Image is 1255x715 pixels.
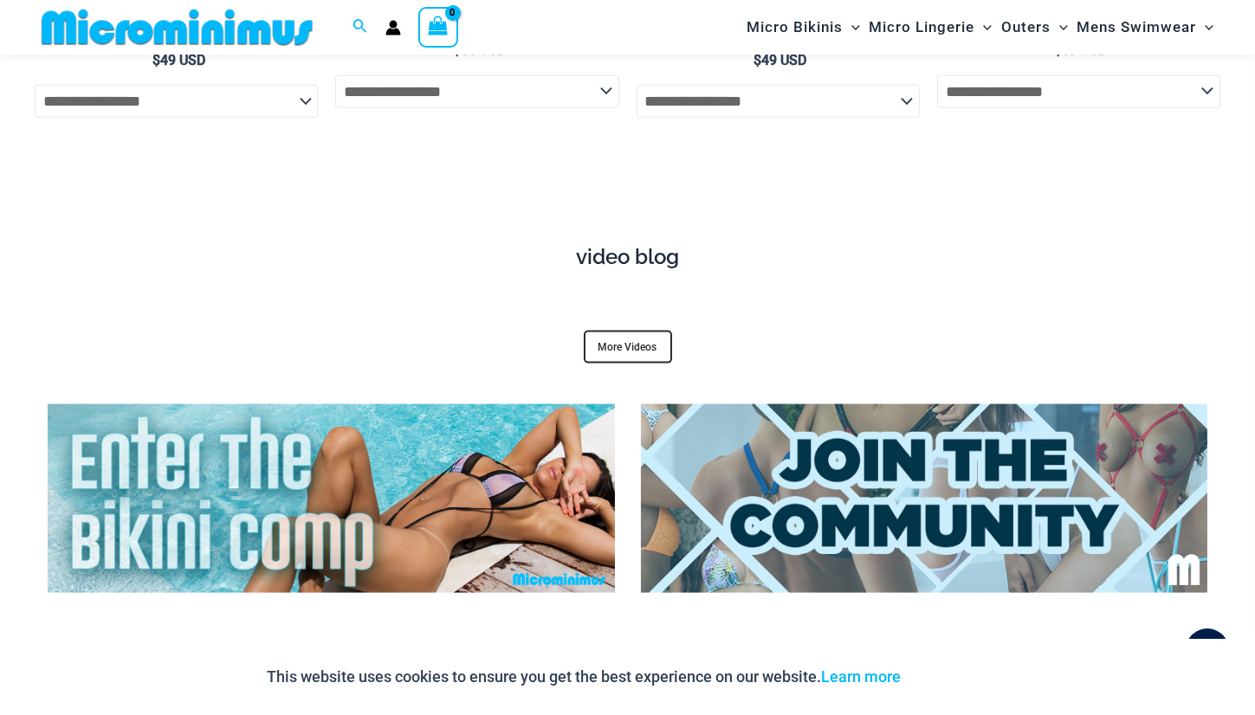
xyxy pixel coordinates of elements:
[915,656,988,698] button: Accept
[869,5,974,49] span: Micro Lingerie
[418,7,458,47] a: View Shopping Cart, empty
[35,8,320,47] img: MM SHOP LOGO FLAT
[740,3,1220,52] nav: Site Navigation
[1072,5,1218,49] a: Mens SwimwearMenu ToggleMenu Toggle
[268,664,902,690] p: This website uses cookies to ensure you get the best experience on our website.
[641,404,1208,593] img: Join Community 2
[822,667,902,686] a: Learn more
[1051,5,1068,49] span: Menu Toggle
[353,16,368,38] a: Search icon link
[974,5,992,49] span: Menu Toggle
[754,52,806,68] bdi: 49 USD
[152,52,205,68] bdi: 49 USD
[152,52,160,68] span: $
[1001,5,1051,49] span: Outers
[453,42,506,58] bdi: 51 USD
[1077,5,1196,49] span: Mens Swimwear
[453,42,461,58] span: $
[48,404,615,593] img: Enter Bikini Comp
[742,5,864,49] a: Micro BikinisMenu ToggleMenu Toggle
[754,52,761,68] span: $
[1196,5,1213,49] span: Menu Toggle
[584,331,672,364] a: More Videos
[48,245,1207,270] h4: video blog
[864,5,996,49] a: Micro LingerieMenu ToggleMenu Toggle
[385,20,401,35] a: Account icon link
[1054,42,1062,58] span: $
[843,5,860,49] span: Menu Toggle
[747,5,843,49] span: Micro Bikinis
[997,5,1072,49] a: OutersMenu ToggleMenu Toggle
[1054,42,1107,58] bdi: 57 USD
